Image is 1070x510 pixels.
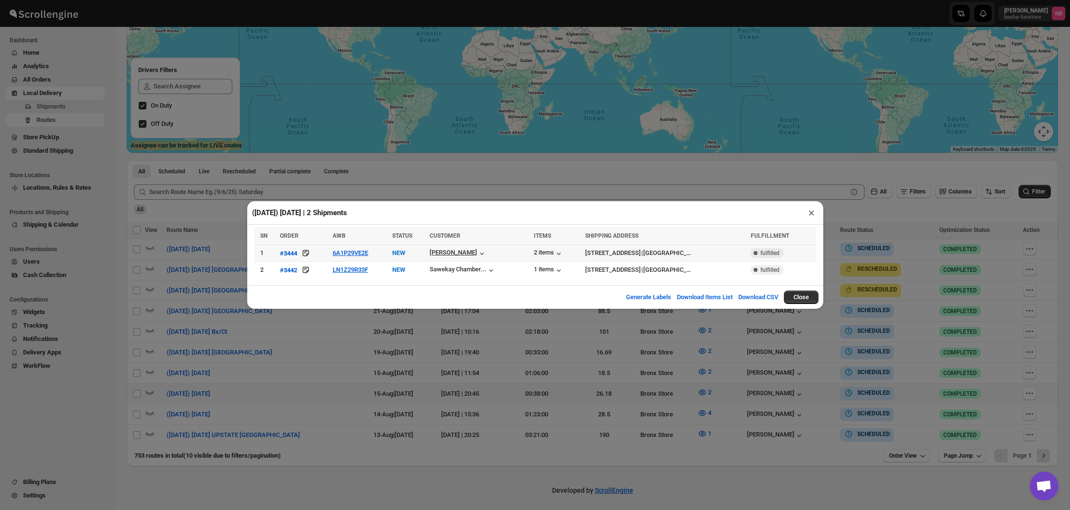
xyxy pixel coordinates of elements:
span: fulfilled [760,266,780,274]
div: #3444 [280,250,297,257]
span: STATUS [392,232,412,239]
span: NEW [392,249,405,256]
span: ORDER [280,232,299,239]
a: Open chat [1030,472,1058,500]
span: SN [260,232,267,239]
button: Sawekay Chamber... [430,266,496,275]
button: × [805,206,818,219]
span: fulfilled [760,249,780,257]
span: ITEMS [534,232,551,239]
button: #3442 [280,265,297,275]
div: #3442 [280,267,297,274]
button: Generate Labels [620,288,677,307]
button: [PERSON_NAME] [430,249,487,258]
span: CUSTOMER [430,232,460,239]
div: Sawekay Chamber... [430,266,486,273]
div: [STREET_ADDRESS] [585,248,641,258]
span: AWB [333,232,346,239]
button: Download Items List [671,288,738,307]
div: [GEOGRAPHIC_DATA] [643,248,694,258]
button: Close [784,291,818,304]
div: | [585,248,745,258]
span: NEW [392,266,405,273]
button: Download CSV [733,288,784,307]
td: 2 [254,262,277,279]
button: 2 items [534,249,564,258]
button: #3444 [280,248,297,258]
h2: ([DATE]) [DATE] | 2 Shipments [252,208,347,218]
div: | [585,265,745,275]
div: [STREET_ADDRESS] [585,265,641,275]
button: LN1Z29R33F [333,266,368,273]
button: 1 items [534,266,564,275]
span: FULFILLMENT [751,232,789,239]
div: [GEOGRAPHIC_DATA] [643,265,694,275]
button: 6A1P29VE2E [333,249,368,256]
td: 1 [254,245,277,262]
span: SHIPPING ADDRESS [585,232,638,239]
